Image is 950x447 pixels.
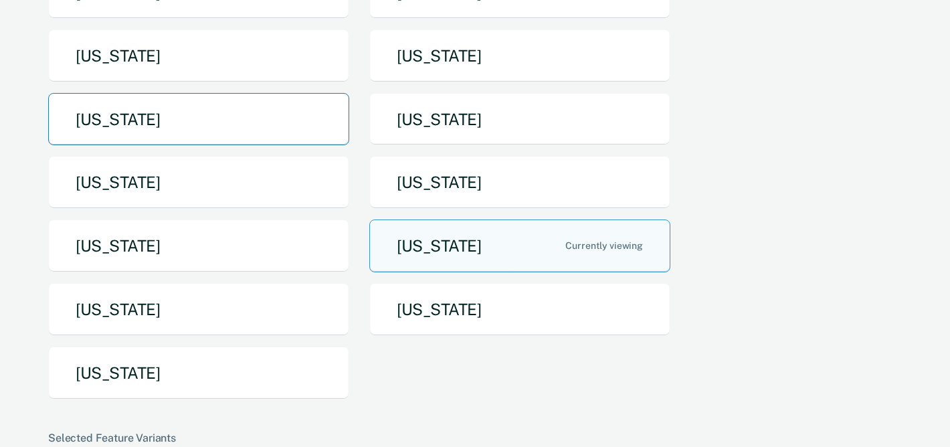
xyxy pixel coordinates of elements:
[48,93,349,146] button: [US_STATE]
[369,93,670,146] button: [US_STATE]
[48,432,896,444] div: Selected Feature Variants
[48,29,349,82] button: [US_STATE]
[48,219,349,272] button: [US_STATE]
[369,156,670,209] button: [US_STATE]
[369,219,670,272] button: [US_STATE]
[369,29,670,82] button: [US_STATE]
[48,347,349,399] button: [US_STATE]
[369,283,670,336] button: [US_STATE]
[48,283,349,336] button: [US_STATE]
[48,156,349,209] button: [US_STATE]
